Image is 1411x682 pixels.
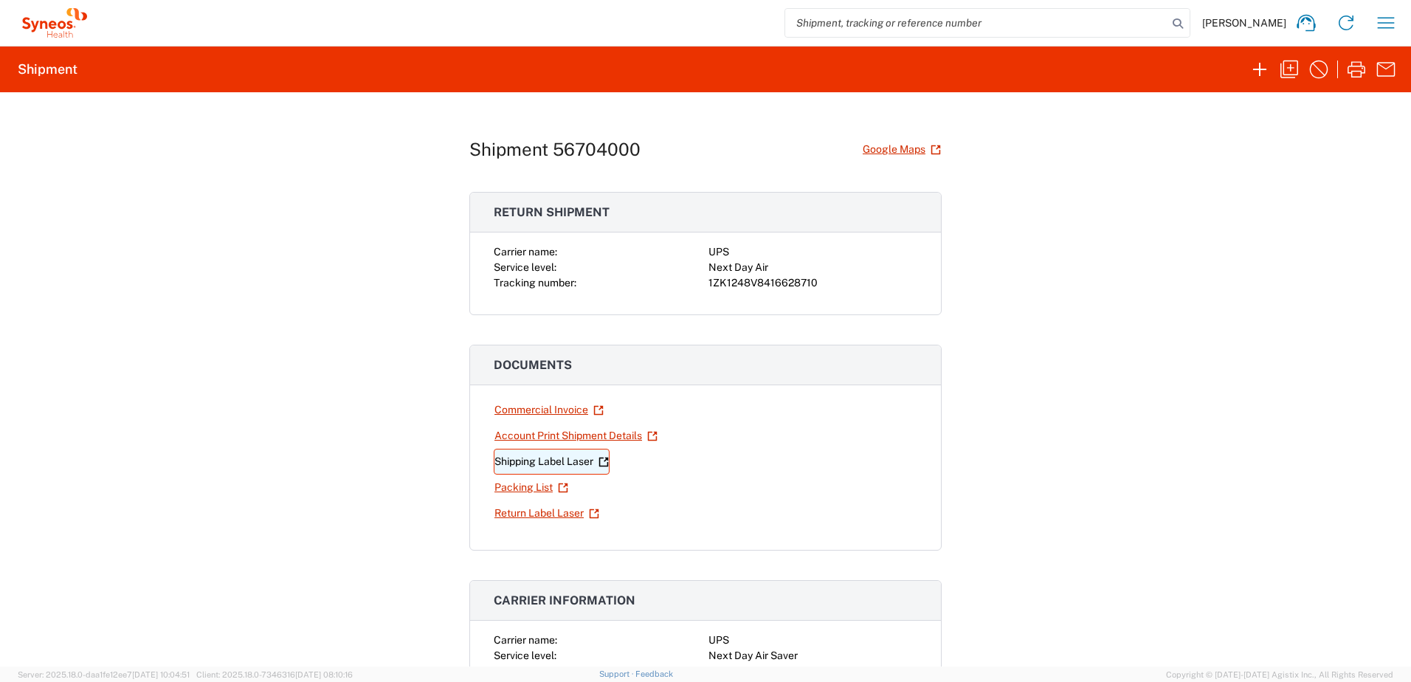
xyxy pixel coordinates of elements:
[494,205,610,219] span: Return shipment
[494,246,557,258] span: Carrier name:
[494,423,658,449] a: Account Print Shipment Details
[494,650,556,661] span: Service level:
[494,277,576,289] span: Tracking number:
[494,449,610,475] a: Shipping Label Laser
[785,9,1167,37] input: Shipment, tracking or reference number
[708,275,917,291] div: 1ZK1248V8416628710
[1202,16,1286,30] span: [PERSON_NAME]
[494,475,569,500] a: Packing List
[708,244,917,260] div: UPS
[1166,668,1393,681] span: Copyright © [DATE]-[DATE] Agistix Inc., All Rights Reserved
[494,500,600,526] a: Return Label Laser
[708,648,917,664] div: Next Day Air Saver
[132,670,190,679] span: [DATE] 10:04:51
[494,665,576,677] span: Tracking number:
[708,260,917,275] div: Next Day Air
[494,261,556,273] span: Service level:
[494,358,572,372] span: Documents
[599,669,636,678] a: Support
[494,593,635,607] span: Carrier information
[635,669,673,678] a: Feedback
[469,139,641,160] h1: Shipment 56704000
[708,664,917,679] div: 1ZK1248V1330787977
[708,633,917,648] div: UPS
[18,61,77,78] h2: Shipment
[295,670,353,679] span: [DATE] 08:10:16
[494,397,604,423] a: Commercial Invoice
[196,670,353,679] span: Client: 2025.18.0-7346316
[494,634,557,646] span: Carrier name:
[862,137,942,162] a: Google Maps
[18,670,190,679] span: Server: 2025.18.0-daa1fe12ee7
